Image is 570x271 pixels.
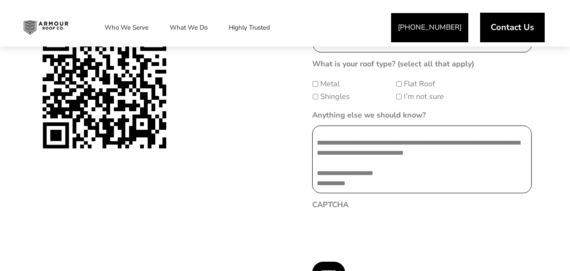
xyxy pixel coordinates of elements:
a: [PHONE_NUMBER] [391,13,468,42]
img: Industrial and Commercial Roofing Company | Armour Roof Co. [17,17,75,38]
label: Shingles [320,91,350,102]
a: Who We Serve [96,17,157,38]
label: I’m not sure [404,91,444,102]
a: What We Do [161,17,216,38]
a: Contact Us [480,13,545,42]
label: Anything else we should know? [312,110,426,120]
iframe: reCAPTCHA [312,215,440,248]
label: Metal [320,78,340,90]
label: CAPTCHA [312,200,348,210]
span: Contact Us [491,23,534,32]
label: What is your roof type? (select all that apply) [312,59,474,69]
a: Highly Trusted [220,17,278,38]
label: Flat Roof [404,78,435,90]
